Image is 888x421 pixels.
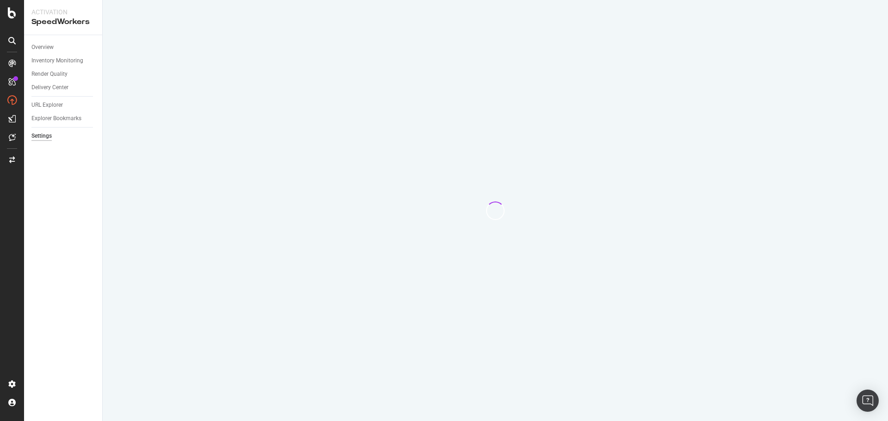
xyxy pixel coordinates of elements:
a: Explorer Bookmarks [31,114,96,123]
div: URL Explorer [31,100,63,110]
a: Settings [31,131,96,141]
a: Render Quality [31,69,96,79]
div: Open Intercom Messenger [857,390,879,412]
div: Activation [31,7,95,17]
div: SpeedWorkers [31,17,95,27]
div: Explorer Bookmarks [31,114,81,123]
div: Overview [31,43,54,52]
div: Settings [31,131,52,141]
div: Render Quality [31,69,68,79]
a: URL Explorer [31,100,96,110]
div: Inventory Monitoring [31,56,83,66]
a: Inventory Monitoring [31,56,96,66]
a: Overview [31,43,96,52]
a: Delivery Center [31,83,96,92]
div: Delivery Center [31,83,68,92]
